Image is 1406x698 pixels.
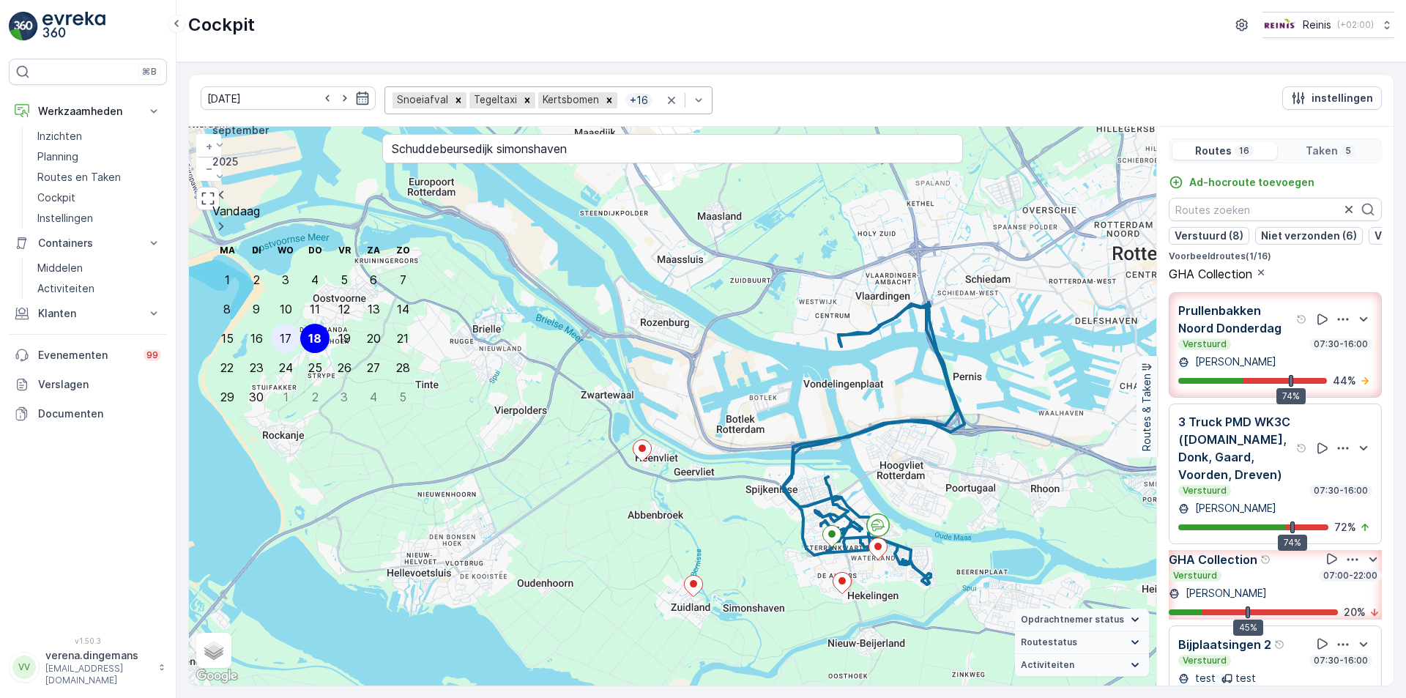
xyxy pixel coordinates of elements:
p: [PERSON_NAME] [1192,354,1276,369]
input: Zoek naar taken of een locatie [382,134,963,163]
a: Activiteiten [31,278,167,299]
th: dinsdag [242,236,271,265]
a: Middelen [31,258,167,278]
div: 15 [221,332,234,345]
p: Taken [1306,144,1338,158]
p: [PERSON_NAME] [1183,586,1267,601]
p: Routes en Taken [37,170,121,185]
p: Verstuurd [1181,655,1228,667]
div: help tooltippictogram [1274,639,1286,650]
a: Dit gebied openen in Google Maps (er wordt een nieuw venster geopend) [193,667,241,686]
div: 12 [338,302,350,316]
div: 19 [338,332,351,345]
p: test [1235,671,1256,686]
p: Inzichten [37,129,82,144]
th: woensdag [271,236,300,265]
th: maandag [212,236,242,265]
div: 11 [310,302,320,316]
div: 23 [250,361,264,374]
a: Evenementen99 [9,341,167,370]
p: Instellingen [37,211,93,226]
div: Kertsbomen [538,92,601,108]
a: Routes en Taken [31,167,167,188]
span: GHA Collection [1169,267,1252,281]
div: 6 [370,273,377,286]
div: 29 [220,390,234,404]
p: Prullenbakken Noord Donderdag [1178,302,1293,337]
div: 14 [397,302,409,316]
div: 16 [250,332,263,345]
button: Werkzaamheden [9,97,167,126]
span: Activiteiten [1021,659,1074,671]
img: logo_light-DOdMpM7g.png [42,12,105,41]
div: 30 [249,390,264,404]
div: 27 [367,361,380,374]
div: 21 [397,332,409,345]
img: logo [9,12,38,41]
div: 2 [253,273,260,286]
p: 72 % [1334,520,1356,535]
div: 8 [223,302,231,316]
p: 5 [1344,145,1353,157]
a: Instellingen [31,208,167,229]
button: Verstuurd (8) [1169,227,1249,245]
div: VV [12,656,36,679]
div: 4 [311,273,319,286]
div: 20 [367,332,381,345]
p: Verstuurd (8) [1175,229,1243,243]
p: Evenementen [38,348,135,363]
div: 5 [341,273,348,286]
div: 9 [253,302,260,316]
th: vrijdag [330,236,359,265]
p: Vandaag [212,204,417,218]
p: Planning [37,149,78,164]
div: help tooltippictogram [1296,313,1308,325]
button: Klanten [9,299,167,328]
p: 20 % [1344,605,1366,620]
p: Voorbeeldroutes ( 1 / 16 ) [1169,250,1382,262]
p: 07:30-16:00 [1312,338,1369,350]
a: Planning [31,146,167,167]
div: 22 [220,361,234,374]
span: v 1.50.3 [9,636,167,645]
p: 07:00-22:00 [1322,570,1379,582]
a: Inzichten [31,126,167,146]
span: Routestatus [1021,636,1077,648]
p: september [212,123,417,138]
summary: Routestatus [1015,631,1149,654]
p: Middelen [37,261,83,275]
p: Cockpit [37,190,75,205]
p: test [1192,671,1216,686]
button: Reinis(+02:00) [1262,12,1394,38]
a: Ad-hocroute toevoegen [1169,175,1314,190]
p: 16 [1238,145,1251,157]
p: Routes & Taken [1139,374,1154,451]
div: 13 [368,302,380,316]
div: 7 [400,273,406,286]
button: Niet verzonden (6) [1255,227,1363,245]
div: 25 [308,361,322,374]
th: zaterdag [359,236,388,265]
div: 5 [399,390,406,404]
p: Niet verzonden (6) [1261,229,1357,243]
summary: Opdrachtnemer status [1015,609,1149,631]
th: zondag [388,236,417,265]
div: 74% [1278,535,1307,551]
div: 1 [283,390,289,404]
div: help tooltippictogram [1260,554,1272,565]
div: 18 [308,332,321,345]
p: Routes [1195,144,1232,158]
input: dd/mm/yyyy [201,86,376,110]
p: Activiteiten [37,281,94,296]
summary: Activiteiten [1015,654,1149,677]
p: Documenten [38,406,161,421]
p: Verslagen [38,377,161,392]
p: [EMAIL_ADDRESS][DOMAIN_NAME] [45,663,151,686]
th: donderdag [300,236,330,265]
div: Remove Kertsbomen [601,92,617,108]
div: 4 [370,390,377,404]
div: 45% [1233,620,1263,636]
div: 3 [341,390,348,404]
img: Google [193,667,241,686]
p: Werkzaamheden [38,104,138,119]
